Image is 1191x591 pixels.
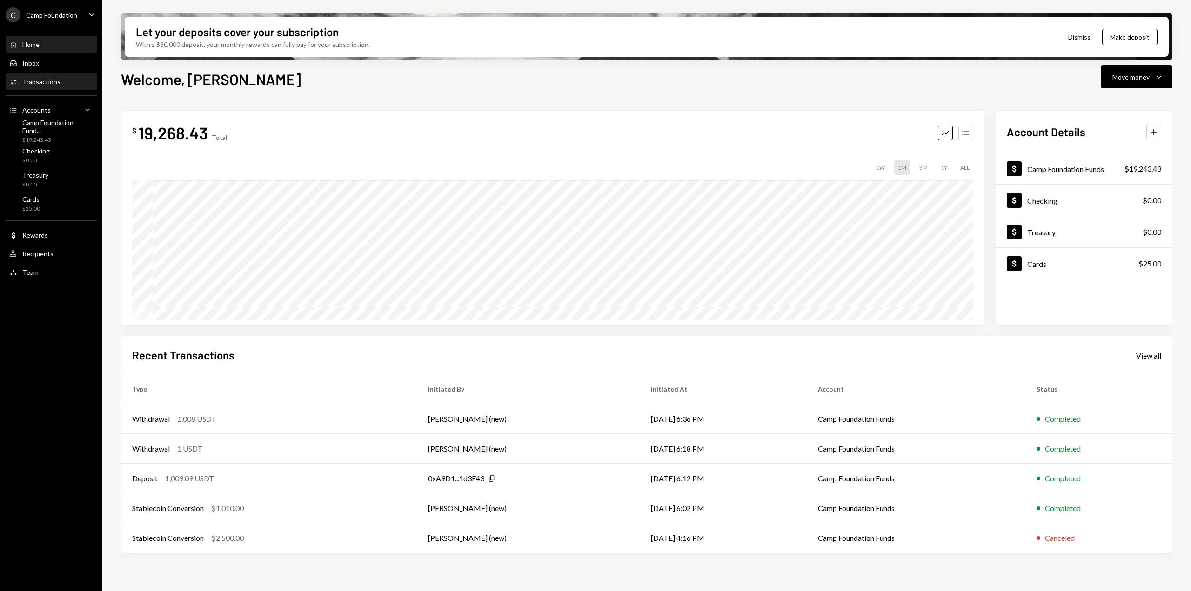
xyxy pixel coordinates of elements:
th: Account [807,374,1025,404]
a: Checking$0.00 [996,185,1172,216]
a: Checking$0.00 [6,144,97,166]
div: Camp Foundation Fund... [22,119,93,134]
td: [PERSON_NAME] (new) [417,434,640,464]
a: Team [6,264,97,280]
div: Team [22,268,39,276]
div: Cards [22,195,40,203]
div: Let your deposits cover your subscription [136,24,339,40]
div: Treasury [22,171,48,179]
button: Move money [1101,65,1172,88]
h1: Welcome, [PERSON_NAME] [121,70,301,88]
div: C [6,7,20,22]
div: Withdrawal [132,443,170,454]
td: [DATE] 6:02 PM [640,493,807,523]
div: $0.00 [22,181,48,189]
div: Accounts [22,106,51,114]
a: Transactions [6,73,97,90]
a: Rewards [6,226,97,243]
div: Total [212,133,227,141]
div: Stablecoin Conversion [132,503,204,514]
div: Camp Foundation [26,11,77,19]
td: Camp Foundation Funds [807,434,1025,464]
div: Withdrawal [132,413,170,425]
div: View all [1136,351,1161,360]
h2: Account Details [1007,124,1085,139]
a: Inbox [6,54,97,71]
h2: Recent Transactions [132,347,234,363]
div: $0.00 [1143,226,1161,238]
button: Make deposit [1102,29,1158,45]
div: 1,008 USDT [177,413,216,425]
div: $1,010.00 [211,503,244,514]
a: Cards$25.00 [996,248,1172,279]
a: Treasury$0.00 [6,168,97,191]
a: Camp Foundation Funds$19,243.43 [996,153,1172,184]
div: Rewards [22,231,48,239]
td: [PERSON_NAME] (new) [417,404,640,434]
a: Recipients [6,245,97,262]
div: 1M [894,160,910,175]
td: [DATE] 6:36 PM [640,404,807,434]
a: View all [1136,350,1161,360]
div: Completed [1045,443,1081,454]
div: Treasury [1027,228,1056,237]
a: Treasury$0.00 [996,216,1172,247]
td: [DATE] 6:12 PM [640,464,807,493]
div: $2,500.00 [211,532,244,544]
th: Status [1025,374,1172,404]
div: Canceled [1045,532,1075,544]
div: $19,243.43 [22,136,93,144]
div: Home [22,40,40,48]
div: Checking [22,147,50,155]
div: $ [132,126,136,135]
a: Accounts [6,101,97,118]
div: 1 USDT [177,443,202,454]
div: 19,268.43 [138,122,208,143]
div: $25.00 [22,205,40,213]
td: [PERSON_NAME] (new) [417,493,640,523]
th: Initiated At [640,374,807,404]
div: Checking [1027,196,1057,205]
div: Completed [1045,503,1081,514]
td: [PERSON_NAME] (new) [417,523,640,553]
div: $0.00 [1143,195,1161,206]
div: Stablecoin Conversion [132,532,204,544]
a: Home [6,36,97,53]
div: 3M [916,160,931,175]
div: Deposit [132,473,158,484]
td: Camp Foundation Funds [807,523,1025,553]
th: Type [121,374,417,404]
div: Recipients [22,250,54,258]
a: Cards$25.00 [6,193,97,215]
div: ALL [957,160,973,175]
td: Camp Foundation Funds [807,404,1025,434]
div: Cards [1027,259,1046,268]
td: Camp Foundation Funds [807,493,1025,523]
td: [DATE] 4:16 PM [640,523,807,553]
td: [DATE] 6:18 PM [640,434,807,464]
div: $0.00 [22,157,50,165]
div: 0xA9D1...1d3E43 [428,473,484,484]
th: Initiated By [417,374,640,404]
div: Completed [1045,473,1081,484]
div: Camp Foundation Funds [1027,165,1104,173]
div: 1,009.09 USDT [165,473,214,484]
button: Dismiss [1057,26,1102,48]
div: $19,243.43 [1124,163,1161,174]
a: Camp Foundation Fund...$19,243.43 [6,120,97,142]
div: 1Y [937,160,951,175]
div: $25.00 [1138,258,1161,269]
div: Completed [1045,413,1081,425]
div: Transactions [22,78,60,86]
div: Inbox [22,59,39,67]
div: Move money [1112,72,1150,82]
td: Camp Foundation Funds [807,464,1025,493]
div: 1W [872,160,889,175]
div: With a $30,000 deposit, your monthly rewards can fully pay for your subscription. [136,40,370,49]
